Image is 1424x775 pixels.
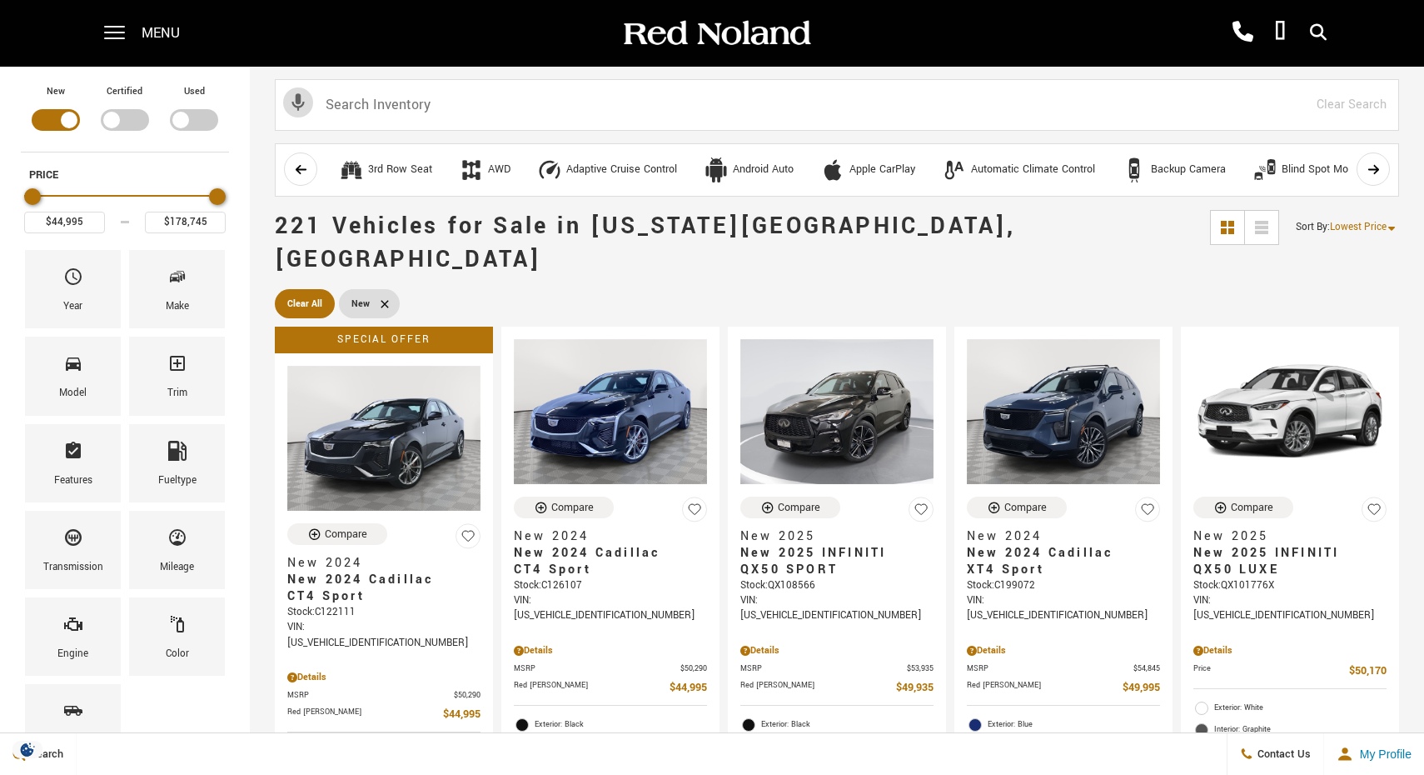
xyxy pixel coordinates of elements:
[325,527,367,542] div: Compare
[287,605,480,620] div: Stock : C122111
[514,593,707,623] div: VIN: [US_VEHICLE_IDENTIFICATION_NUMBER]
[733,162,794,177] div: Android Auto
[514,578,707,593] div: Stock : C126107
[167,384,187,402] div: Trim
[1193,528,1387,578] a: New 2025New 2025 INFINITI QX50 LUXE
[1193,339,1387,484] img: 2025 INFINITI QX50 LUXE
[25,684,121,762] div: BodystyleBodystyle
[167,610,187,645] span: Color
[811,152,924,187] button: Apple CarPlayApple CarPlay
[740,679,934,697] a: Red [PERSON_NAME] $49,935
[695,152,803,187] button: Android AutoAndroid Auto
[287,689,480,702] a: MSRP $50,290
[740,578,934,593] div: Stock : QX108566
[740,662,934,675] a: MSRP $53,935
[454,689,480,702] span: $50,290
[1113,152,1235,187] button: Backup CameraBackup Camera
[459,157,484,182] div: AWD
[1193,593,1387,623] div: VIN: [US_VEHICLE_IDENTIFICATION_NUMBER]
[166,645,189,663] div: Color
[129,511,225,589] div: MileageMileage
[740,679,896,697] span: Red [PERSON_NAME]
[287,523,387,545] button: Compare Vehicle
[1135,497,1160,529] button: Save Vehicle
[967,643,1160,658] div: Pricing Details - New 2024 Cadillac XT4 Sport With Navigation & AWD
[25,511,121,589] div: TransmissionTransmission
[967,339,1160,484] img: 2024 Cadillac XT4 Sport
[740,662,907,675] span: MSRP
[450,152,520,187] button: AWDAWD
[1004,500,1047,515] div: Compare
[907,662,934,675] span: $53,935
[620,19,812,48] img: Red Noland Auto Group
[283,87,313,117] svg: Click to toggle on voice search
[942,157,967,182] div: Automatic Climate Control
[967,497,1067,518] button: Compare Vehicle
[166,297,189,316] div: Make
[167,437,187,472] span: Fueltype
[740,545,921,578] span: New 2025 INFINITI QX50 SPORT
[167,349,187,384] span: Trim
[21,83,229,152] div: Filter by Vehicle Type
[368,162,432,177] div: 3rd Row Seat
[25,250,121,328] div: YearYear
[129,424,225,502] div: FueltypeFueltype
[849,162,915,177] div: Apple CarPlay
[514,545,695,578] span: New 2024 Cadillac CT4 Sport
[275,327,493,353] div: Special Offer
[287,366,480,511] img: 2024 Cadillac CT4 Sport
[275,210,1016,276] span: 221 Vehicles for Sale in [US_STATE][GEOGRAPHIC_DATA], [GEOGRAPHIC_DATA]
[158,472,197,490] div: Fueltype
[184,83,205,100] label: Used
[129,250,225,328] div: MakeMake
[209,188,226,205] div: Maximum Price
[967,662,1133,675] span: MSRP
[514,679,670,697] span: Red [PERSON_NAME]
[63,437,83,472] span: Features
[967,679,1160,697] a: Red [PERSON_NAME] $49,995
[287,572,468,605] span: New 2024 Cadillac CT4 Sport
[670,679,707,697] span: $44,995
[1362,497,1387,529] button: Save Vehicle
[167,523,187,558] span: Mileage
[287,706,480,723] a: Red [PERSON_NAME] $44,995
[287,706,443,723] span: Red [PERSON_NAME]
[8,741,47,758] section: Click to Open Cookie Consent Modal
[967,662,1160,675] a: MSRP $54,845
[287,555,480,605] a: New 2024New 2024 Cadillac CT4 Sport
[57,645,88,663] div: Engine
[287,293,322,314] span: Clear All
[909,497,934,529] button: Save Vehicle
[160,558,194,577] div: Mileage
[967,593,1160,623] div: VIN: [US_VEHICLE_IDENTIFICATION_NUMBER]
[145,212,226,233] input: Maximum
[971,162,1095,177] div: Automatic Climate Control
[537,157,562,182] div: Adaptive Cruise Control
[24,188,41,205] div: Minimum Price
[1214,722,1387,738] span: Interior: Graphite
[761,717,934,733] span: Exterior: Black
[514,679,707,697] a: Red [PERSON_NAME] $44,995
[1253,747,1311,762] span: Contact Us
[1193,662,1349,680] span: Price
[967,528,1148,545] span: New 2024
[129,337,225,415] div: TrimTrim
[1330,220,1387,234] span: Lowest Price
[63,262,83,297] span: Year
[1193,643,1387,658] div: Pricing Details - New 2025 INFINITI QX50 LUXE AWD
[59,384,87,402] div: Model
[1133,662,1160,675] span: $54,845
[967,578,1160,593] div: Stock : C199072
[1243,152,1378,187] button: Blind Spot MonitorBlind Spot Monitor
[1214,700,1387,717] span: Exterior: White
[167,262,187,297] span: Make
[740,593,934,623] div: VIN: [US_VEHICLE_IDENTIFICATION_NUMBER]
[284,152,317,186] button: scroll left
[1193,528,1374,545] span: New 2025
[287,689,454,702] span: MSRP
[514,662,680,675] span: MSRP
[339,157,364,182] div: 3rd Row Seat
[25,424,121,502] div: FeaturesFeatures
[129,597,225,676] div: ColorColor
[514,528,707,578] a: New 2024New 2024 Cadillac CT4 Sport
